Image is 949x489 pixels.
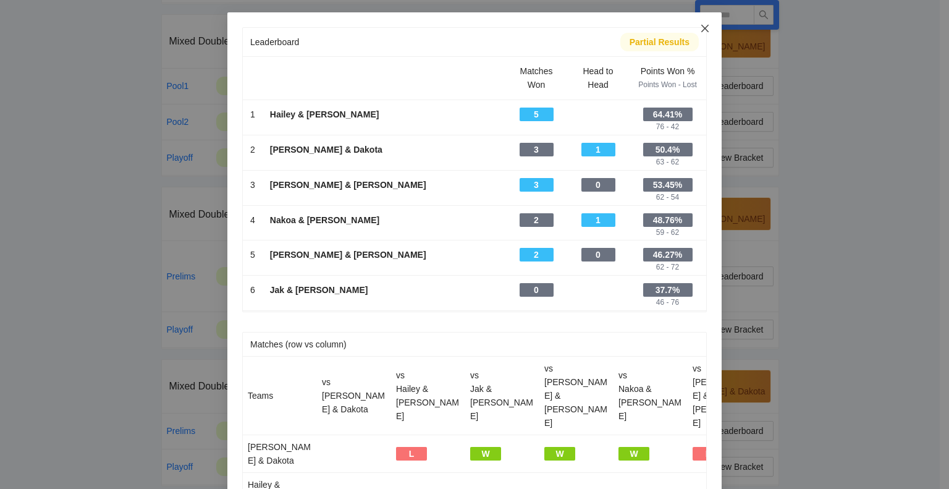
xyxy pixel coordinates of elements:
[270,180,426,190] b: [PERSON_NAME] & [PERSON_NAME]
[520,178,554,192] div: 3
[270,121,498,133] div: -
[581,213,615,227] div: 1
[544,447,575,461] div: W
[513,64,560,91] div: Matches Won
[597,108,599,119] div: -
[636,64,699,78] div: Points Won %
[520,108,554,121] div: 5
[250,283,255,297] div: 6
[643,248,693,262] div: 46.27%
[535,227,538,239] div: -
[470,447,501,461] div: W
[636,79,699,91] div: Points Won - Lost
[396,447,427,461] div: L
[656,121,679,133] div: 76 - 42
[396,382,460,423] div: Hailey & [PERSON_NAME]
[270,215,379,225] b: Nakoa & [PERSON_NAME]
[250,297,255,308] div: -
[250,121,255,133] div: -
[270,297,498,308] div: -
[693,362,757,375] div: vs
[250,178,255,192] div: 3
[270,156,498,168] div: -
[688,12,722,46] button: Close
[656,262,679,273] div: 62 - 72
[656,227,679,239] div: 59 - 62
[643,178,693,192] div: 53.45%
[248,440,312,467] div: [PERSON_NAME] & Dakota
[250,30,620,54] div: Leaderboard
[581,178,615,192] div: 0
[250,333,699,356] div: Matches (row vs column)
[643,143,693,156] div: 50.4%
[270,285,368,295] b: Jak & [PERSON_NAME]
[643,213,693,227] div: 48.76%
[535,297,538,308] div: -
[535,262,538,273] div: -
[693,447,723,461] div: L
[630,35,690,49] div: Partial Results
[544,375,609,430] div: [PERSON_NAME] & [PERSON_NAME]
[597,156,599,168] div: -
[248,389,312,402] div: Teams
[520,213,554,227] div: 2
[396,368,460,382] div: vs
[250,213,255,227] div: 4
[520,248,554,262] div: 2
[656,297,679,308] div: 46 - 76
[597,227,599,239] div: -
[656,156,679,168] div: 63 - 62
[535,121,538,133] div: -
[250,108,255,121] div: 1
[618,382,683,423] div: Nakoa & [PERSON_NAME]
[322,389,386,416] div: [PERSON_NAME] & Dakota
[618,447,649,461] div: W
[470,382,534,423] div: Jak & [PERSON_NAME]
[520,283,554,297] div: 0
[643,108,693,121] div: 64.41%
[618,368,683,382] div: vs
[322,375,386,389] div: vs
[656,192,679,203] div: 62 - 54
[643,283,693,297] div: 37.7%
[470,368,534,382] div: vs
[693,375,757,430] div: [PERSON_NAME] & [PERSON_NAME]
[520,143,554,156] div: 3
[250,248,255,262] div: 5
[250,262,255,273] div: -
[270,262,498,273] div: -
[250,143,255,156] div: 2
[270,250,426,260] b: [PERSON_NAME] & [PERSON_NAME]
[544,362,609,375] div: vs
[270,109,379,119] b: Hailey & [PERSON_NAME]
[597,262,599,273] div: -
[270,192,498,203] div: -
[250,227,255,239] div: -
[581,248,615,262] div: 0
[250,156,255,168] div: -
[535,192,538,203] div: -
[575,64,622,91] div: Head to Head
[700,23,710,33] span: close
[581,143,615,156] div: 1
[535,156,538,168] div: -
[597,283,599,295] div: -
[597,192,599,203] div: -
[270,145,382,155] b: [PERSON_NAME] & Dakota
[250,192,255,203] div: -
[270,227,498,239] div: -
